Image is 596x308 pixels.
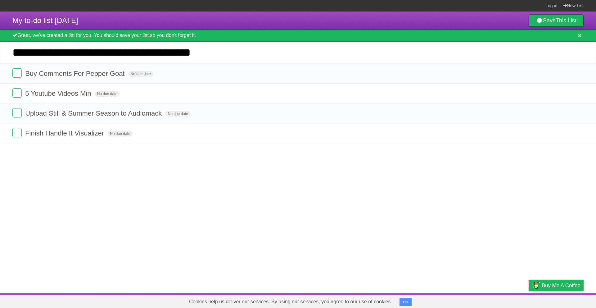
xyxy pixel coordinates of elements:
[107,131,133,136] span: No due date
[25,109,163,117] span: Upload Still & Summer Season to Audiomack
[521,295,537,306] a: Privacy
[12,128,22,137] label: Done
[446,295,459,306] a: About
[400,298,412,306] button: OK
[529,280,584,291] a: Buy me a coffee
[165,111,190,117] span: No due date
[12,68,22,78] label: Done
[25,129,106,137] span: Finish Handle It Visualizer
[95,91,120,97] span: No due date
[532,280,540,291] img: Buy me a coffee
[542,280,580,291] span: Buy me a coffee
[529,14,584,27] a: SaveThis List
[25,90,93,97] span: 5 Youtube Videos Min
[183,296,398,308] span: Cookies help us deliver our services. By using our services, you agree to our use of cookies.
[12,16,78,25] span: My to-do list [DATE]
[467,295,492,306] a: Developers
[556,17,576,24] b: This List
[499,295,513,306] a: Terms
[128,71,153,77] span: No due date
[544,295,584,306] a: Suggest a feature
[12,108,22,117] label: Done
[25,70,126,77] span: Buy Comments For Pepper Goat
[12,88,22,98] label: Done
